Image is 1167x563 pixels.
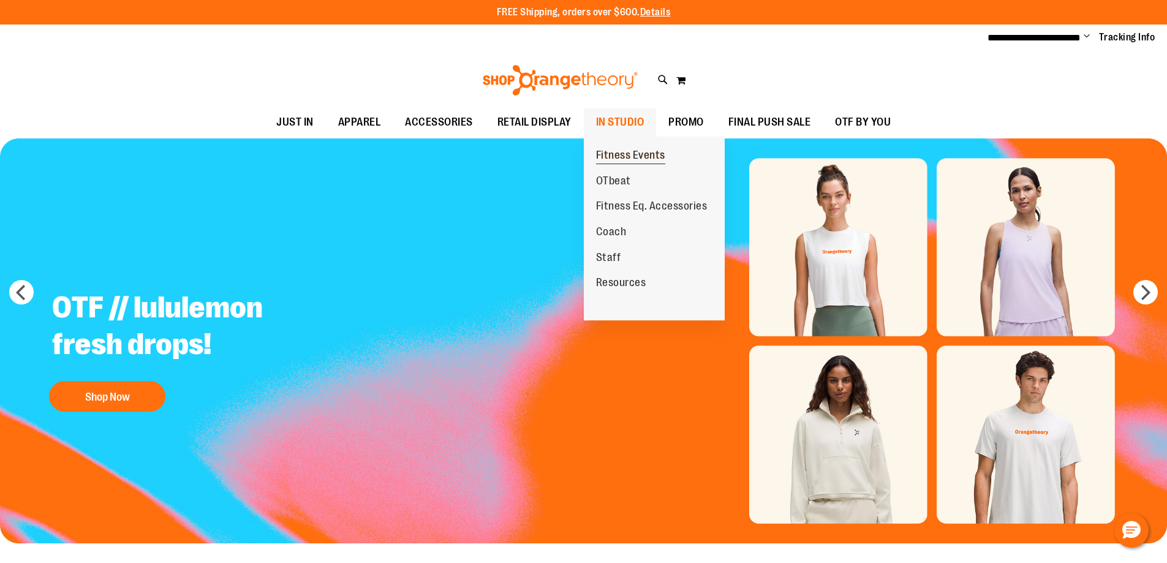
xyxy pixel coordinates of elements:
span: Fitness Eq. Accessories [596,200,708,215]
a: Fitness Eq. Accessories [584,194,720,219]
a: RETAIL DISPLAY [485,108,584,137]
p: FREE Shipping, orders over $600. [497,6,671,20]
a: Staff [584,245,633,271]
ul: IN STUDIO [584,137,725,320]
a: IN STUDIO [584,108,657,137]
span: Resources [596,276,646,292]
span: Coach [596,225,627,241]
a: Fitness Events [584,143,678,168]
a: ACCESSORIES [393,108,485,137]
span: FINAL PUSH SALE [728,108,811,136]
span: OTF BY YOU [835,108,891,136]
a: JUST IN [264,108,326,137]
span: Fitness Events [596,149,665,164]
button: Shop Now [49,381,165,412]
img: Shop Orangetheory [481,65,640,96]
span: RETAIL DISPLAY [497,108,572,136]
a: Details [640,7,671,18]
span: PROMO [668,108,704,136]
a: Coach [584,219,639,245]
span: Staff [596,251,621,266]
a: FINAL PUSH SALE [716,108,823,137]
button: Account menu [1084,31,1090,43]
span: ACCESSORIES [405,108,473,136]
button: Hello, have a question? Let’s chat. [1114,513,1149,548]
span: JUST IN [276,108,314,136]
span: OTbeat [596,175,631,190]
h2: OTF // lululemon fresh drops! [43,280,347,375]
a: OTF BY YOU [823,108,903,137]
button: prev [9,280,34,304]
span: IN STUDIO [596,108,644,136]
a: APPAREL [326,108,393,137]
a: Tracking Info [1099,31,1155,44]
a: OTbeat [584,168,643,194]
a: PROMO [656,108,716,137]
button: next [1133,280,1158,304]
span: APPAREL [338,108,381,136]
a: OTF // lululemon fresh drops! Shop Now [43,280,347,418]
a: Resources [584,270,659,296]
